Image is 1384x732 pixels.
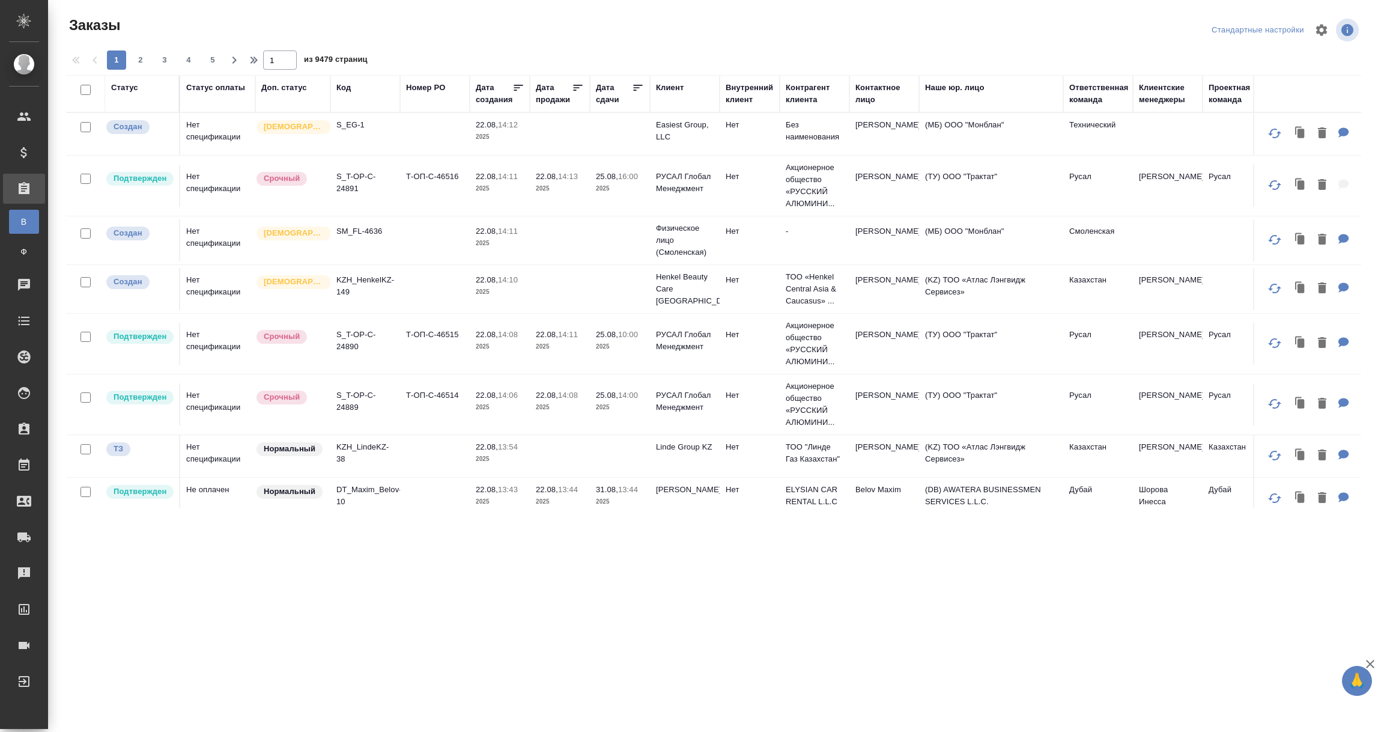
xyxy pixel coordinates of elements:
div: Выставляет КМ при отправке заказа на расчет верстке (для тикета) или для уточнения сроков на прои... [105,441,173,457]
div: Код [336,82,351,94]
p: [PERSON_NAME] [656,484,714,496]
td: Казахстан [1063,268,1133,310]
p: 2025 [536,183,584,195]
p: - [786,225,843,237]
button: Клонировать [1289,392,1312,416]
td: Казахстан [1203,435,1272,477]
p: 13:44 [558,485,578,494]
div: Выставляет КМ после уточнения всех необходимых деталей и получения согласия клиента на запуск. С ... [105,171,173,187]
td: (МБ) ООО "Монблан" [919,113,1063,155]
span: Ф [15,246,33,258]
div: Статус по умолчанию для стандартных заказов [255,484,324,500]
p: Физическое лицо (Смоленская) [656,222,714,258]
div: Выставляется автоматически, если на указанный объем услуг необходимо больше времени в стандартном... [255,171,324,187]
td: Казахстан [1063,435,1133,477]
div: Контактное лицо [855,82,913,106]
p: Нет [726,441,774,453]
button: Обновить [1260,441,1289,470]
p: 14:08 [558,391,578,400]
div: Выставляется автоматически для первых 3 заказов нового контактного лица. Особое внимание [255,225,324,242]
p: 2025 [536,496,584,508]
p: 2025 [536,401,584,413]
span: Заказы [66,16,120,35]
p: ТОО «Henkel Central Asia & Caucasus» ... [786,271,843,307]
td: Нет спецификации [180,323,255,365]
p: Акционерное общество «РУССКИЙ АЛЮМИНИ... [786,320,843,368]
p: 2025 [476,237,524,249]
p: 14:08 [498,330,518,339]
p: Подтвержден [114,331,166,343]
td: Т-ОП-С-46515 [400,323,470,365]
span: 3 [155,54,174,66]
p: 25.08, [596,172,618,181]
td: [PERSON_NAME] [1133,165,1203,207]
button: Обновить [1260,119,1289,148]
div: Статус оплаты [186,82,245,94]
button: Удалить [1312,228,1332,252]
td: Шорова Инесса [1133,478,1203,520]
p: 22.08, [476,442,498,451]
p: 13:43 [498,485,518,494]
a: В [9,210,39,234]
p: S_T-OP-C-24891 [336,171,394,195]
button: Клонировать [1289,276,1312,301]
button: Удалить [1312,173,1332,198]
td: Дубай [1063,478,1133,520]
p: Подтвержден [114,486,166,498]
td: [PERSON_NAME] [849,323,919,365]
td: Нет спецификации [180,383,255,425]
div: Выставляется автоматически, если на указанный объем услуг необходимо больше времени в стандартном... [255,389,324,406]
p: Нормальный [264,443,315,455]
p: Акционерное общество «РУССКИЙ АЛЮМИНИ... [786,162,843,210]
a: Ф [9,240,39,264]
div: Клиент [656,82,684,94]
button: Удалить [1312,121,1332,146]
button: Обновить [1260,329,1289,358]
span: В [15,216,33,228]
p: 14:13 [558,172,578,181]
div: Дата продажи [536,82,572,106]
p: 31.08, [596,485,618,494]
p: 22.08, [476,391,498,400]
div: Наше юр. лицо [925,82,985,94]
button: Обновить [1260,225,1289,254]
p: Linde Group KZ [656,441,714,453]
p: S_EG-1 [336,119,394,131]
div: Клиентские менеджеры [1139,82,1197,106]
div: Выставляет КМ после уточнения всех необходимых деталей и получения согласия клиента на запуск. С ... [105,389,173,406]
td: Русал [1063,165,1133,207]
p: S_T-OP-C-24890 [336,329,394,353]
p: 14:12 [498,120,518,129]
p: Нет [726,274,774,286]
span: 🙏 [1347,668,1367,694]
p: [DEMOGRAPHIC_DATA] [264,276,324,288]
p: 14:06 [498,391,518,400]
div: Статус по умолчанию для стандартных заказов [255,441,324,457]
p: 22.08, [476,330,498,339]
span: 5 [203,54,222,66]
button: Удалить [1312,331,1332,356]
td: [PERSON_NAME] [849,113,919,155]
p: 2025 [596,496,644,508]
button: Обновить [1260,274,1289,303]
p: Подтвержден [114,391,166,403]
p: ТЗ [114,443,123,455]
p: 22.08, [476,485,498,494]
p: 2025 [536,341,584,353]
p: [DEMOGRAPHIC_DATA] [264,227,324,239]
p: ТОО "Линде Газ Казахстан" [786,441,843,465]
td: [PERSON_NAME] [849,435,919,477]
div: Статус [111,82,138,94]
td: [PERSON_NAME] [1133,435,1203,477]
button: Удалить [1312,276,1332,301]
p: 2025 [596,401,644,413]
td: (ТУ) ООО "Трактат" [919,323,1063,365]
div: Дата создания [476,82,512,106]
button: Клонировать [1289,444,1312,468]
p: 2025 [476,286,524,298]
span: из 9479 страниц [304,52,368,70]
button: 4 [179,50,198,70]
p: 22.08, [476,227,498,236]
p: 13:54 [498,442,518,451]
td: Технический [1063,113,1133,155]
